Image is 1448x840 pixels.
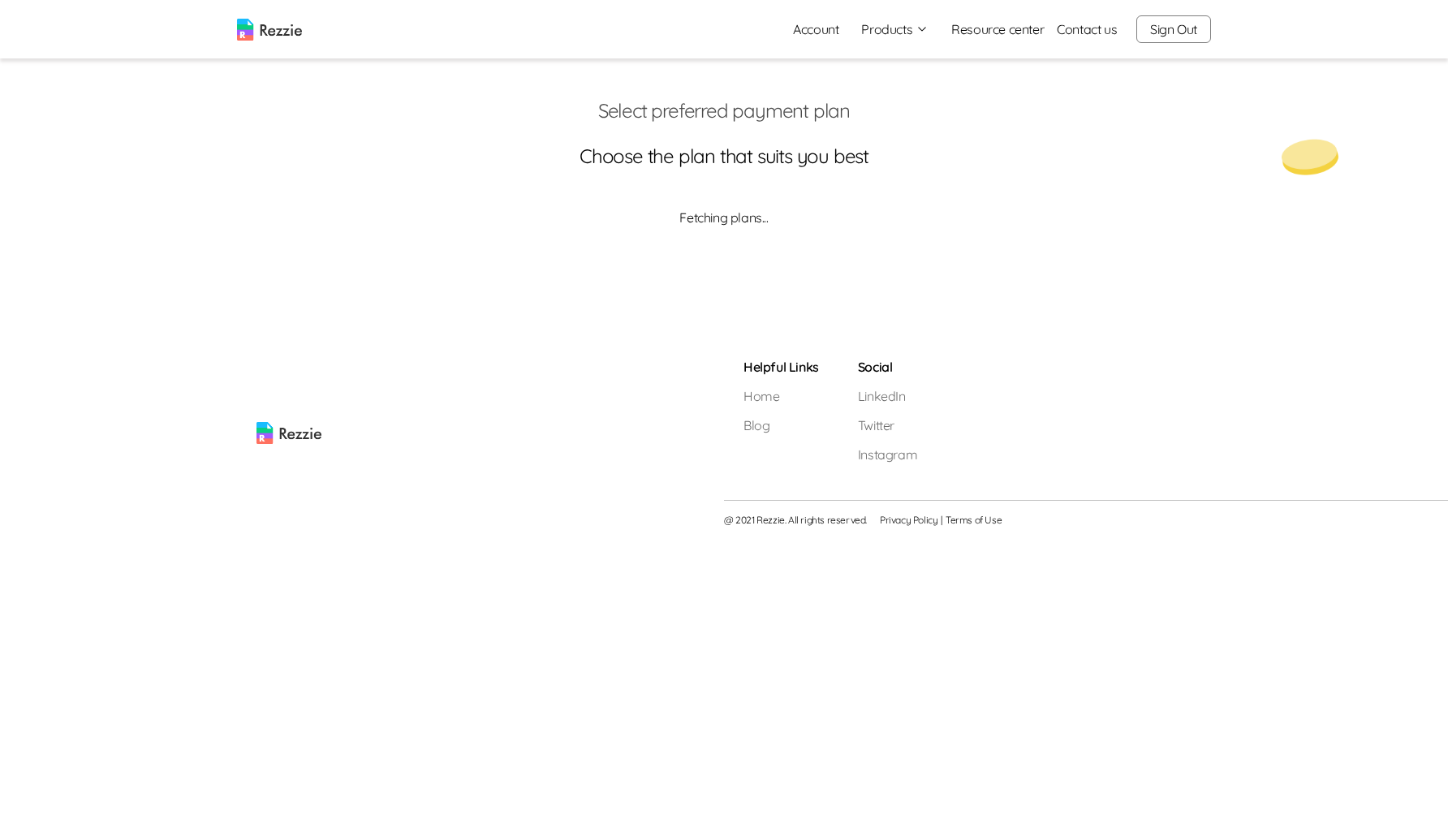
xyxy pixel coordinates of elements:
a: Contact us [1057,19,1117,39]
p: Choose the plan that suits you best [13,143,1435,169]
button: Products [861,19,929,39]
a: Privacy Policy [880,514,937,527]
h5: Helpful Links [743,357,819,377]
a: Instagram [858,445,917,464]
a: Resource center [951,19,1044,39]
a: Home [743,386,819,406]
p: Select preferred payment plan [13,97,1435,123]
span: @ 2021 Rezzie. All rights reserved. [724,514,867,527]
span: | [941,514,942,527]
button: Sign Out [1136,15,1211,43]
a: Terms of Use [946,514,1002,527]
a: Twitter [858,416,917,435]
a: Account [780,13,851,45]
img: logo [237,19,302,41]
img: rezzie logo [256,357,321,444]
a: Blog [743,416,819,435]
a: LinkedIn [858,386,917,406]
p: Fetching plans... [13,208,1435,227]
h5: Social [858,357,917,377]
